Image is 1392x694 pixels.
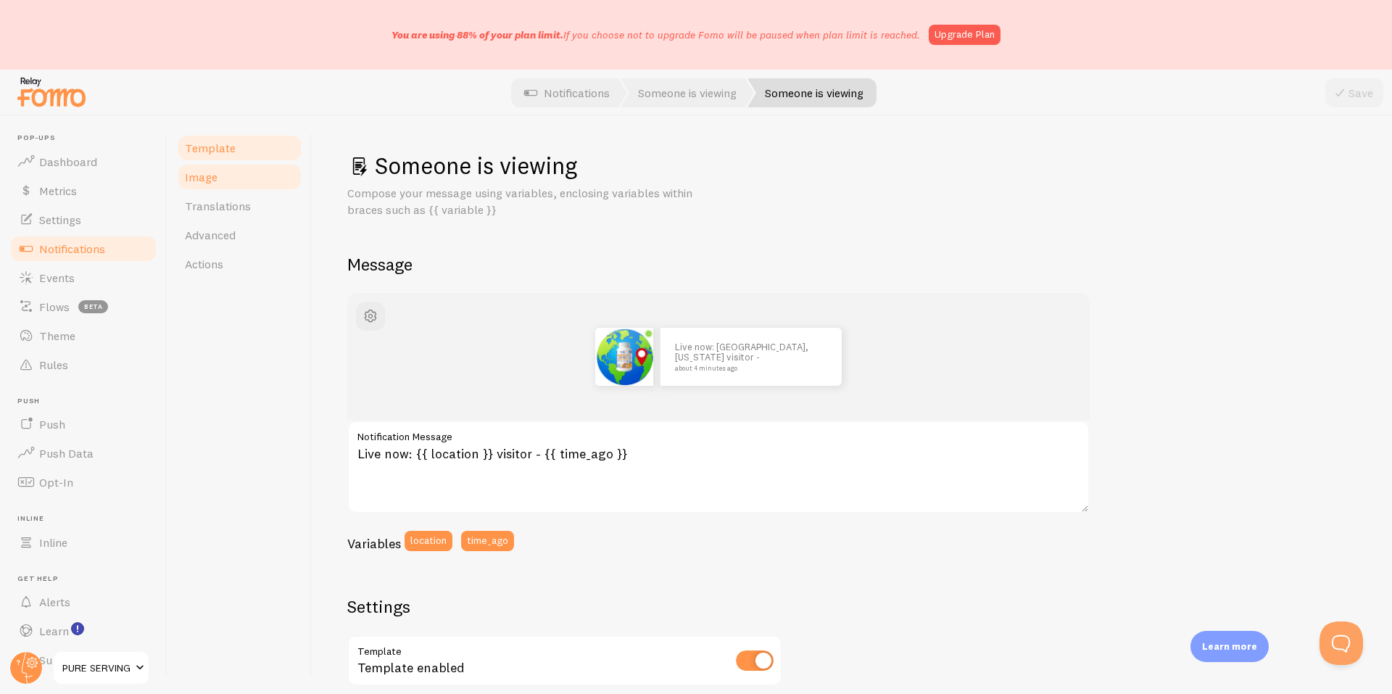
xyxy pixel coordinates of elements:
[185,257,223,271] span: Actions
[39,270,75,285] span: Events
[17,514,158,524] span: Inline
[185,199,251,213] span: Translations
[9,587,158,616] a: Alerts
[71,622,84,635] svg: <p>Watch New Feature Tutorials!</p>
[176,220,303,249] a: Advanced
[17,397,158,406] span: Push
[39,241,105,256] span: Notifications
[461,531,514,551] button: time_ago
[39,183,77,198] span: Metrics
[391,28,920,42] p: If you choose not to upgrade Fomo will be paused when plan limit is reached.
[9,350,158,379] a: Rules
[176,133,303,162] a: Template
[185,170,217,184] span: Image
[39,624,69,638] span: Learn
[176,162,303,191] a: Image
[9,234,158,263] a: Notifications
[9,528,158,557] a: Inline
[17,574,158,584] span: Get Help
[185,141,236,155] span: Template
[9,321,158,350] a: Theme
[1319,621,1363,665] iframe: Help Scout Beacon - Open
[347,535,401,552] h3: Variables
[39,300,70,314] span: Flows
[17,133,158,143] span: Pop-ups
[176,249,303,278] a: Actions
[405,531,452,551] button: location
[347,635,782,688] div: Template enabled
[347,185,695,218] p: Compose your message using variables, enclosing variables within braces such as {{ variable }}
[176,191,303,220] a: Translations
[9,616,158,645] a: Learn
[185,228,236,242] span: Advanced
[929,25,1000,45] a: Upgrade Plan
[39,154,97,169] span: Dashboard
[595,328,653,386] img: Fomo
[9,439,158,468] a: Push Data
[62,659,131,677] span: PURE SERVING
[9,468,158,497] a: Opt-In
[39,329,75,343] span: Theme
[39,475,73,489] span: Opt-In
[347,253,1357,276] h2: Message
[39,446,94,460] span: Push Data
[39,358,68,372] span: Rules
[9,292,158,321] a: Flows beta
[347,421,1090,445] label: Notification Message
[15,73,88,110] img: fomo-relay-logo-orange.svg
[9,147,158,176] a: Dashboard
[78,300,108,313] span: beta
[39,212,81,227] span: Settings
[675,365,823,372] small: about 4 minutes ago
[347,595,782,618] h2: Settings
[391,28,563,41] span: You are using 88% of your plan limit.
[9,410,158,439] a: Push
[9,176,158,205] a: Metrics
[1190,631,1269,662] div: Learn more
[39,595,70,609] span: Alerts
[9,645,158,674] a: Support
[675,342,827,371] p: Live now: [GEOGRAPHIC_DATA], [US_STATE] visitor -
[52,650,150,685] a: PURE SERVING
[9,205,158,234] a: Settings
[347,151,1357,181] h1: Someone is viewing
[9,263,158,292] a: Events
[39,417,65,431] span: Push
[1202,640,1257,653] p: Learn more
[39,535,67,550] span: Inline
